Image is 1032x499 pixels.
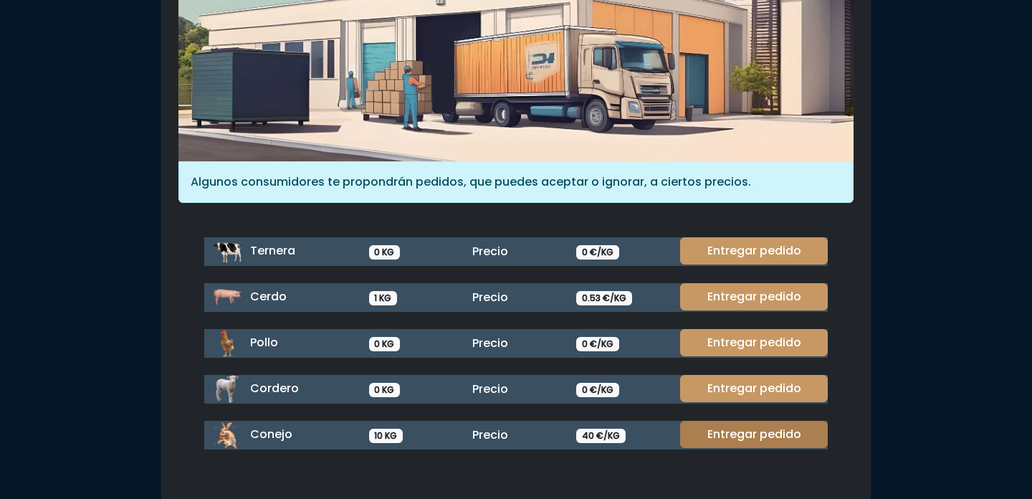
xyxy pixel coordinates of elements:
span: Cerdo [250,288,287,305]
span: Pollo [250,334,278,351]
div: Precio [464,381,568,398]
a: Entregar pedido [680,375,828,402]
span: 0 €/KG [576,337,619,351]
div: Precio [464,335,568,352]
span: Ternera [250,242,295,259]
a: Entregar pedido [680,329,828,356]
span: 0 €/KG [576,383,619,397]
img: cerdo.png [213,283,242,312]
span: 0 KG [369,337,401,351]
div: Precio [464,289,568,306]
span: Cordero [250,380,299,396]
span: Conejo [250,426,292,442]
span: 0.53 €/KG [576,291,632,305]
img: pollo.png [213,329,242,358]
span: 10 KG [369,429,403,443]
div: Precio [464,427,568,444]
span: 1 KG [369,291,398,305]
span: 0 KG [369,383,401,397]
div: Precio [464,243,568,260]
span: 0 KG [369,245,401,260]
img: conejo.png [213,421,242,450]
span: 40 €/KG [576,429,626,443]
a: Entregar pedido [680,421,828,448]
img: cordero.png [213,375,242,404]
img: ternera.png [213,237,242,266]
span: 0 €/KG [576,245,619,260]
div: Algunos consumidores te propondrán pedidos, que puedes aceptar o ignorar, a ciertos precios. [178,161,854,203]
a: Entregar pedido [680,283,828,310]
a: Entregar pedido [680,237,828,265]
